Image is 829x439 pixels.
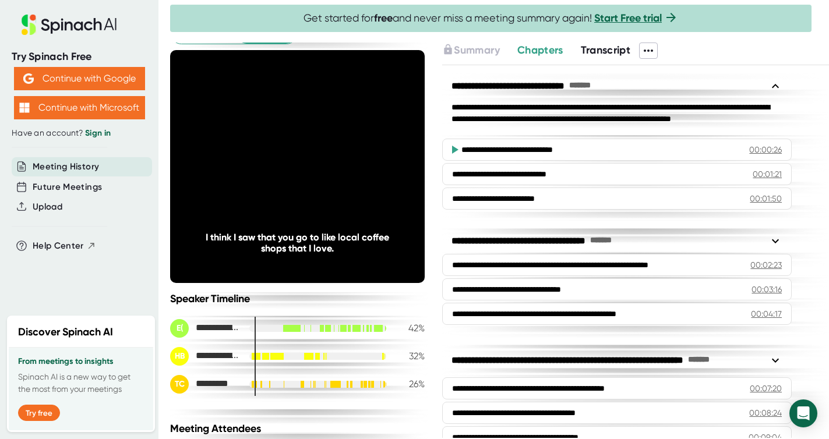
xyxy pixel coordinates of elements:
[12,50,147,63] div: Try Spinach Free
[85,128,111,138] a: Sign in
[753,168,782,180] div: 00:01:21
[33,200,62,214] button: Upload
[170,347,189,366] div: HB
[750,193,782,204] div: 00:01:50
[23,73,34,84] img: Aehbyd4JwY73AAAAAElFTkSuQmCC
[33,160,99,174] button: Meeting History
[18,357,144,366] h3: From meetings to insights
[14,96,145,119] button: Continue with Microsoft
[517,43,563,58] button: Chapters
[170,347,240,366] div: Hannah Brandt
[517,44,563,56] span: Chapters
[170,422,428,435] div: Meeting Attendees
[170,319,189,338] div: E(
[581,44,631,56] span: Transcript
[749,407,782,419] div: 00:08:24
[12,128,147,139] div: Have an account?
[33,180,102,194] button: Future Meetings
[594,12,662,24] a: Start Free trial
[396,351,425,362] div: 32 %
[396,323,425,334] div: 42 %
[18,371,144,395] p: Spinach AI is a new way to get the most from your meetings
[750,383,782,394] div: 00:07:20
[196,232,400,254] div: I think I saw that you go to like local coffee shops that I love.
[18,324,113,340] h2: Discover Spinach AI
[170,375,189,394] div: TC
[789,399,817,427] div: Open Intercom Messenger
[454,44,499,56] span: Summary
[170,292,425,305] div: Speaker Timeline
[18,405,60,421] button: Try free
[442,43,499,58] button: Summary
[33,239,96,253] button: Help Center
[751,308,782,320] div: 00:04:17
[396,378,425,390] div: 26 %
[750,259,782,271] div: 00:02:23
[374,12,393,24] b: free
[304,12,678,25] span: Get started for and never miss a meeting summary again!
[170,375,240,394] div: Ty Conner
[14,67,145,90] button: Continue with Google
[749,144,782,155] div: 00:00:26
[33,239,84,253] span: Help Center
[752,284,782,295] div: 00:03:16
[170,319,240,338] div: Elexis Schroder (SchroderHaus)
[581,43,631,58] button: Transcript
